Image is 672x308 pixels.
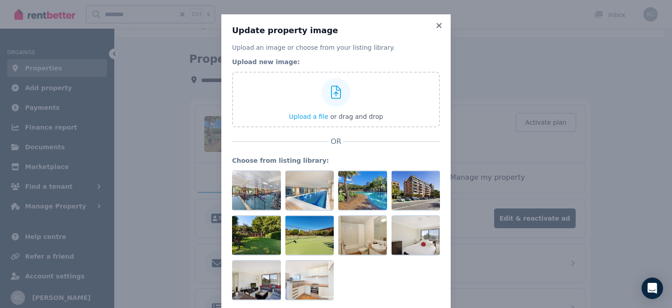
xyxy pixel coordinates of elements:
[232,25,440,36] h3: Update property image
[330,113,383,120] span: or drag and drop
[329,136,343,147] span: OR
[289,113,328,120] span: Upload a file
[642,278,663,299] div: Open Intercom Messenger
[232,156,440,165] legend: Choose from listing library:
[289,112,383,121] button: Upload a file or drag and drop
[232,57,440,66] legend: Upload new image:
[232,43,440,52] p: Upload an image or choose from your listing library.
